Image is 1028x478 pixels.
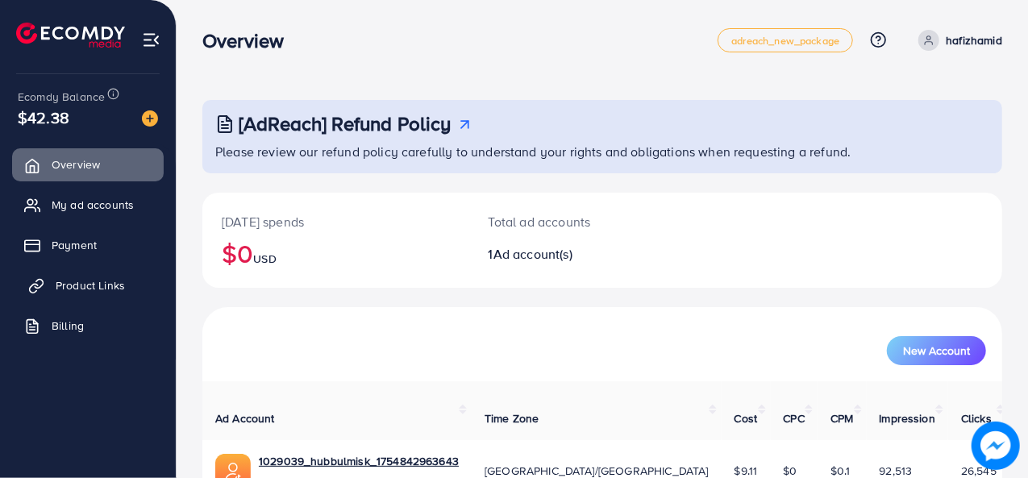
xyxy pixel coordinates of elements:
[142,110,158,127] img: image
[784,410,805,426] span: CPC
[222,238,450,268] h2: $0
[12,229,164,261] a: Payment
[56,277,125,293] span: Product Links
[961,410,992,426] span: Clicks
[18,89,105,105] span: Ecomdy Balance
[52,156,100,172] span: Overview
[903,345,970,356] span: New Account
[731,35,839,46] span: adreach_new_package
[52,237,97,253] span: Payment
[16,23,125,48] img: logo
[12,148,164,181] a: Overview
[52,197,134,213] span: My ad accounts
[12,310,164,342] a: Billing
[880,410,936,426] span: Impression
[493,245,572,263] span: Ad account(s)
[887,336,986,365] button: New Account
[18,106,69,129] span: $42.38
[215,142,993,161] p: Please review our refund policy carefully to understand your rights and obligations when requesti...
[489,212,650,231] p: Total ad accounts
[239,112,452,135] h3: [AdReach] Refund Policy
[142,31,160,49] img: menu
[222,212,450,231] p: [DATE] spends
[489,247,650,262] h2: 1
[912,30,1002,51] a: hafizhamid
[215,410,275,426] span: Ad Account
[718,28,853,52] a: adreach_new_package
[946,31,1002,50] p: hafizhamid
[12,269,164,301] a: Product Links
[972,422,1020,470] img: image
[253,251,276,267] span: USD
[735,410,758,426] span: Cost
[202,29,297,52] h3: Overview
[52,318,84,334] span: Billing
[12,189,164,221] a: My ad accounts
[259,453,459,469] a: 1029039_hubbulmisk_1754842963643
[830,410,853,426] span: CPM
[485,410,539,426] span: Time Zone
